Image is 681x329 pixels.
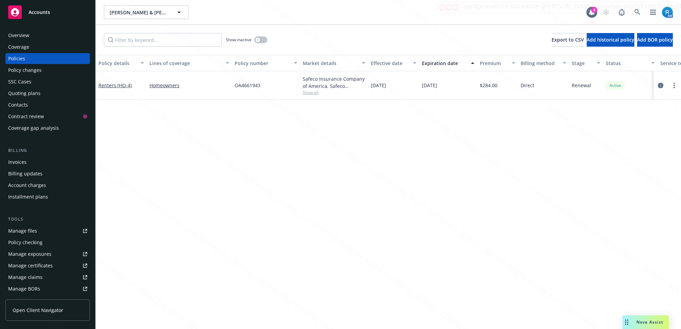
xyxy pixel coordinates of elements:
a: Homeowners [149,82,229,89]
div: Invoices [8,157,27,168]
div: Manage certificates [8,260,53,271]
a: Invoices [5,157,90,168]
div: Expiration date [422,60,467,67]
div: Account charges [8,180,46,191]
a: Report a Bug [615,5,629,19]
span: Renewal [572,82,591,89]
a: Installment plans [5,191,90,202]
a: Switch app [646,5,660,19]
div: Policies [8,53,25,64]
button: Market details [300,55,368,71]
a: Accounts [5,3,90,22]
img: photo [662,7,673,18]
div: Effective date [371,60,409,67]
button: Billing method [518,55,569,71]
button: Lines of coverage [147,55,232,71]
div: Policy number [235,60,290,67]
button: Stage [569,55,603,71]
button: Nova Assist [622,315,669,329]
div: Manage files [8,225,37,236]
div: Manage claims [8,272,43,283]
a: Coverage [5,42,90,52]
div: Contract review [8,111,44,122]
div: Billing updates [8,168,43,179]
button: Add historical policy [587,33,634,47]
button: Add BOR policy [637,33,673,47]
span: Active [608,82,622,89]
a: Contacts [5,99,90,110]
span: [DATE] [371,82,386,89]
button: [PERSON_NAME] & [PERSON_NAME] [104,5,189,19]
a: Renters (HO-4) [98,82,132,89]
span: Export to CSV [552,36,584,43]
a: Manage exposures [5,249,90,260]
div: Contacts [8,99,28,110]
div: Lines of coverage [149,60,222,67]
button: Policy number [232,55,300,71]
div: SSC Cases [8,76,31,87]
a: circleInformation [656,81,665,90]
a: Search [631,5,644,19]
a: Coverage gap analysis [5,123,90,134]
span: Open Client Navigator [13,307,63,314]
span: [PERSON_NAME] & [PERSON_NAME] [110,9,169,16]
div: Overview [8,30,29,41]
a: Policy checking [5,237,90,248]
span: Direct [521,82,534,89]
span: Add historical policy [587,36,634,43]
a: Account charges [5,180,90,191]
a: Policies [5,53,90,64]
a: Manage certificates [5,260,90,271]
div: Coverage [8,42,29,52]
div: Billing [5,147,90,154]
a: Policy changes [5,65,90,76]
div: Installment plans [8,191,48,202]
span: Add BOR policy [637,36,673,43]
div: Drag to move [622,315,631,329]
span: Show inactive [226,37,252,43]
div: Tools [5,216,90,223]
a: Billing updates [5,168,90,179]
span: Nova Assist [636,319,663,325]
div: Coverage gap analysis [8,123,59,134]
a: Contract review [5,111,90,122]
div: Stage [572,60,593,67]
div: 4 [591,7,597,13]
span: $284.00 [480,82,497,89]
div: Manage BORs [8,283,40,294]
span: Accounts [29,10,50,15]
button: Policy details [96,55,147,71]
div: Status [606,60,647,67]
a: Quoting plans [5,88,90,99]
span: Show all [303,90,365,95]
button: Export to CSV [552,33,584,47]
a: Manage BORs [5,283,90,294]
a: Start snowing [599,5,613,19]
button: Status [603,55,658,71]
span: OA4661943 [235,82,260,89]
div: Quoting plans [8,88,41,99]
div: Premium [480,60,508,67]
a: Manage files [5,225,90,236]
input: Filter by keyword... [104,33,222,47]
div: Safeco Insurance Company of America, Safeco Insurance (Liberty Mutual) [303,75,365,90]
div: Policy checking [8,237,43,248]
div: Manage exposures [8,249,51,260]
a: Overview [5,30,90,41]
a: more [670,81,678,90]
button: Expiration date [419,55,477,71]
button: Effective date [368,55,419,71]
div: Market details [303,60,358,67]
div: Policy changes [8,65,42,76]
div: Billing method [521,60,559,67]
a: Manage claims [5,272,90,283]
div: Policy details [98,60,137,67]
button: Premium [477,55,518,71]
a: SSC Cases [5,76,90,87]
span: [DATE] [422,82,437,89]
